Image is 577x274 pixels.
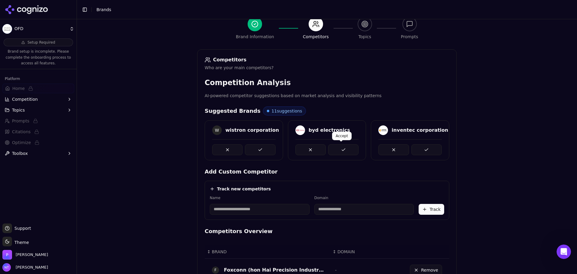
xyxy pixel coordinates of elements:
[12,225,31,231] span: Support
[210,195,310,200] label: Name
[10,92,88,103] b: [EMAIL_ADDRESS][PERSON_NAME][DOMAIN_NAME]
[205,168,449,176] h4: Add Custom Competitor
[2,263,48,272] button: Open user button
[224,266,325,274] div: Foxconn (hon Hai Precision Industry Co., Ltd.)
[12,96,38,102] span: Competition
[217,186,271,192] h4: Track new competitors
[205,65,449,71] div: Who are your main competitors?
[205,227,449,236] h4: Competitors Overview
[17,3,27,13] img: Profile image for Cognie
[15,112,49,117] b: A few minutes
[5,184,115,195] textarea: Message…
[557,245,571,259] iframe: To enrich screen reader interactions, please activate Accessibility in Grammarly extension settings
[333,249,381,255] div: ↕DOMAIN
[2,149,74,158] button: Toolbox
[207,249,328,255] div: ↕BRAND
[5,76,115,135] div: Cognie says…
[205,107,261,115] h4: Suggested Brands
[12,240,29,245] span: Theme
[2,74,74,84] div: Platform
[10,106,94,118] div: Our usual reply time 🕒
[26,38,111,68] div: Hi Alp, Clearwater Living is stuck in the uploading phase. It's been two days and I haven't been ...
[12,107,25,113] span: Topics
[225,127,279,134] div: wistron corporation
[336,134,348,138] p: Accept
[96,7,111,13] nav: breadcrumb
[212,249,227,255] span: BRAND
[16,252,48,257] span: Perrill
[9,197,14,202] button: Emoji picker
[205,57,449,63] div: Competitors
[337,249,355,255] span: DOMAIN
[29,6,45,10] h1: Cognie
[330,245,383,259] th: DOMAIN
[10,80,94,103] div: You’ll get replies here and in your email: ✉️
[205,78,449,88] h3: Competition Analysis
[272,108,302,114] span: 11 suggestions
[2,263,11,272] img: Nate Tower
[2,105,74,115] button: Topics
[94,2,105,14] button: Home
[2,24,12,34] img: OFD
[12,150,28,156] span: Toolbox
[401,34,418,40] div: Prompts
[14,26,67,32] span: OFD
[105,2,116,13] div: Close
[4,2,15,14] button: go back
[4,49,73,66] p: Brand setup is incomplete. Please complete the onboarding process to access all features.
[12,140,31,146] span: Optimize
[10,123,43,127] div: Cognie • 20m ago
[303,34,329,40] div: Competitors
[236,34,274,40] div: Brand Information
[314,195,414,200] label: Domain
[2,250,12,260] img: Perrill
[212,125,222,135] span: W
[96,7,111,12] span: Brands
[205,245,330,259] th: BRAND
[29,197,33,202] button: Upload attachment
[5,76,99,122] div: You’ll get replies here and in your email:✉️[EMAIL_ADDRESS][PERSON_NAME][DOMAIN_NAME]Our usual re...
[212,266,219,274] span: F
[12,118,29,124] span: Prompts
[392,127,448,134] div: inventec corporation
[5,35,115,76] div: Nate says…
[309,127,350,134] div: byd electronics
[103,195,113,204] button: Send a message…
[13,265,48,270] span: [PERSON_NAME]
[295,125,305,135] img: byd electronics
[2,94,74,104] button: Competition
[27,40,55,45] span: Setup Required
[22,35,115,71] div: Hi Alp, Clearwater Living is stuck in the uploading phase. It's been two days and I haven't been ...
[359,34,371,40] div: Topics
[335,268,337,272] span: -
[2,250,48,260] button: Open organization switcher
[419,204,444,215] button: Track
[12,85,25,91] span: Home
[19,197,24,202] button: Gif picker
[205,92,449,99] p: AI-powered competitor suggestions based on market analysis and visibility patterns
[12,129,31,135] span: Citations
[378,125,388,135] img: inventec corporation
